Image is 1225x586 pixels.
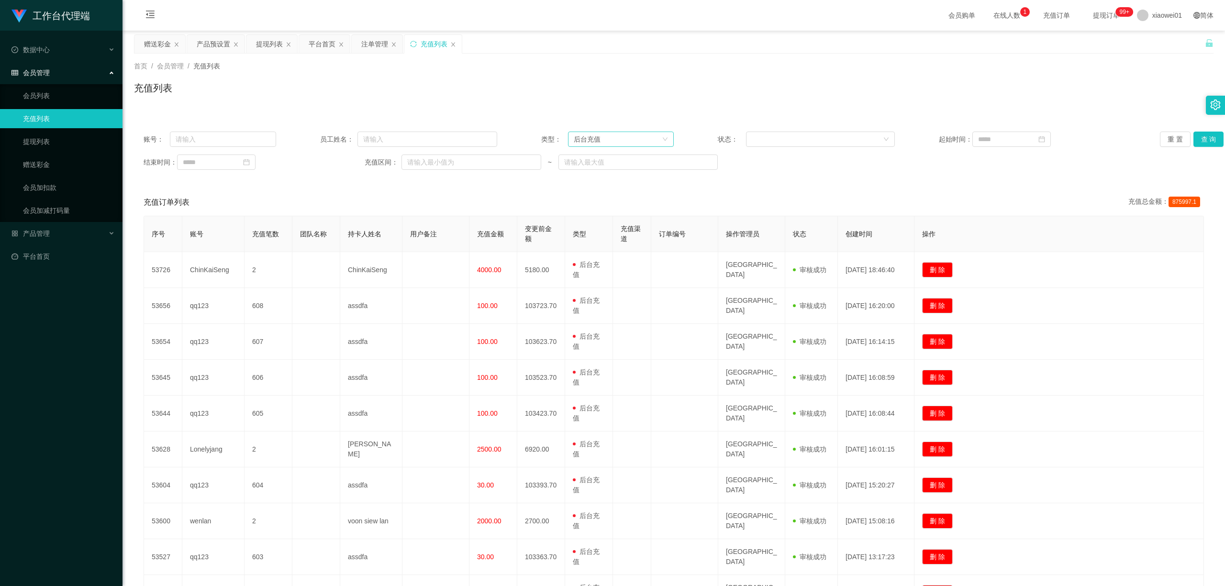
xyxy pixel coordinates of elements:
[621,225,641,243] span: 充值渠道
[361,35,388,53] div: 注单管理
[922,406,953,421] button: 删 除
[477,302,498,310] span: 100.00
[193,62,220,70] span: 充值列表
[477,374,498,381] span: 100.00
[233,42,239,47] i: 图标: close
[939,134,972,144] span: 起始时间：
[170,132,276,147] input: 请输入
[421,35,447,53] div: 充值列表
[573,512,600,530] span: 后台充值
[151,62,153,70] span: /
[838,252,914,288] td: [DATE] 18:46:40
[541,157,558,167] span: ~
[144,35,171,53] div: 赠送彩金
[23,178,115,197] a: 会员加扣款
[157,62,184,70] span: 会员管理
[23,132,115,151] a: 提现列表
[573,548,600,565] span: 后台充值
[793,338,826,345] span: 审核成功
[517,467,565,503] td: 103393.70
[338,42,344,47] i: 图标: close
[1116,7,1133,17] sup: 1188
[718,134,746,144] span: 状态：
[182,288,245,324] td: qq123
[134,62,147,70] span: 首页
[252,230,279,238] span: 充值笔数
[320,134,357,144] span: 员工姓名：
[144,539,182,575] td: 53527
[340,288,402,324] td: assdfa
[144,157,177,167] span: 结束时间：
[197,35,230,53] div: 产品预设置
[517,252,565,288] td: 5180.00
[11,247,115,266] a: 图标: dashboard平台首页
[793,266,826,274] span: 审核成功
[174,42,179,47] i: 图标: close
[922,230,935,238] span: 操作
[1160,132,1191,147] button: 重 置
[23,155,115,174] a: 赠送彩金
[1088,12,1125,19] span: 提现订单
[541,134,568,144] span: 类型：
[793,553,826,561] span: 审核成功
[517,324,565,360] td: 103623.70
[1210,100,1221,110] i: 图标: setting
[573,476,600,494] span: 后台充值
[144,324,182,360] td: 53654
[718,539,785,575] td: [GEOGRAPHIC_DATA]
[11,230,18,237] i: 图标: appstore-o
[838,288,914,324] td: [DATE] 16:20:00
[922,370,953,385] button: 删 除
[245,503,292,539] td: 2
[793,230,806,238] span: 状态
[838,324,914,360] td: [DATE] 16:14:15
[300,230,327,238] span: 团队名称
[33,0,90,31] h1: 工作台代理端
[573,404,600,422] span: 后台充值
[188,62,189,70] span: /
[838,396,914,431] td: [DATE] 16:08:44
[573,261,600,278] span: 后台充值
[477,266,501,274] span: 4000.00
[11,11,90,19] a: 工作台代理端
[659,230,686,238] span: 订单编号
[23,86,115,105] a: 会员列表
[793,374,826,381] span: 审核成功
[477,481,494,489] span: 30.00
[182,431,245,467] td: Lonelyjang
[340,503,402,539] td: voon siew lan
[11,46,18,53] i: 图标: check-circle-o
[573,368,600,386] span: 后台充值
[1023,7,1026,17] p: 1
[573,230,586,238] span: 类型
[477,409,498,417] span: 100.00
[182,396,245,431] td: qq123
[1038,136,1045,143] i: 图标: calendar
[144,431,182,467] td: 53628
[11,69,18,76] i: 图标: table
[574,132,601,146] div: 后台充值
[144,252,182,288] td: 53726
[340,467,402,503] td: assdfa
[517,396,565,431] td: 103423.70
[365,157,402,167] span: 充值区间：
[477,338,498,345] span: 100.00
[517,539,565,575] td: 103363.70
[718,503,785,539] td: [GEOGRAPHIC_DATA]
[144,197,189,208] span: 充值订单列表
[838,467,914,503] td: [DATE] 15:20:27
[793,302,826,310] span: 审核成功
[182,324,245,360] td: qq123
[340,324,402,360] td: assdfa
[144,396,182,431] td: 53644
[922,262,953,277] button: 删 除
[391,42,397,47] i: 图标: close
[256,35,283,53] div: 提现列表
[558,155,718,170] input: 请输入最大值
[477,517,501,525] span: 2000.00
[410,41,417,47] i: 图标: sync
[793,409,826,417] span: 审核成功
[1169,197,1200,207] span: 875997.1
[1038,12,1075,19] span: 充值订单
[23,201,115,220] a: 会员加减打码量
